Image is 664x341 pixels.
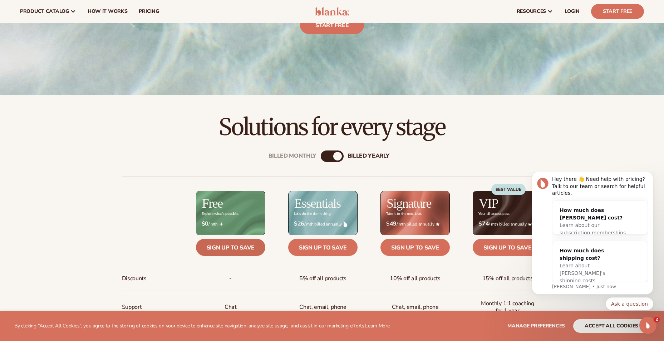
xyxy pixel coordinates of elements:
[348,153,389,160] div: billed Yearly
[565,9,580,14] span: LOGIN
[139,9,159,14] span: pricing
[289,191,357,234] img: Essentials_BG_9050f826-5aa9-47d9-a362-757b82c62641.jpg
[294,221,304,227] strong: $26
[294,221,352,227] span: / mth billed annually
[269,153,316,160] div: Billed Monthly
[436,222,439,226] img: Star_6.png
[294,212,331,216] div: Let’s do the damn thing.
[39,35,105,50] div: How much does [PERSON_NAME] cost?
[11,125,132,138] div: Quick reply options
[491,184,526,195] div: BEST VALUE
[299,272,346,285] span: 5% off all products
[387,197,431,210] h2: Signature
[479,197,498,210] h2: VIP
[299,301,346,314] p: Chat, email, phone
[31,29,112,70] div: How much does [PERSON_NAME] cost?Learn about our subscription memberships
[31,69,112,118] div: How much does shipping cost?Learn about [PERSON_NAME]'s shipping costs
[380,239,450,256] a: Sign up to save
[88,9,128,14] span: How It Works
[473,191,542,234] img: VIP_BG_199964bd-3653-43bc-8a67-789d2d7717b9.jpg
[478,297,536,318] span: Monthly 1:1 coaching for 1 year
[517,9,546,14] span: resources
[202,212,238,216] div: Explore what's possible.
[386,212,422,216] div: Take it to the next level.
[473,239,542,256] a: Sign up to save
[122,272,147,285] span: Discounts
[294,197,341,210] h2: Essentials
[386,221,444,227] span: / mth billed annually
[521,172,664,315] iframe: Intercom notifications message
[202,221,260,227] span: / mth
[591,4,644,19] a: Start Free
[482,272,533,285] span: 15% off all products
[344,221,347,227] img: drop.png
[14,323,390,329] p: By clicking "Accept All Cookies", you agree to the storing of cookies on your device to enhance s...
[386,221,397,227] strong: $49
[220,222,223,226] img: Free_Icon_bb6e7c7e-73f8-44bd-8ed0-223ea0fc522e.png
[122,301,142,314] span: Support
[20,9,69,14] span: product catalog
[300,17,364,34] a: Start free
[478,212,510,216] div: Your all-access pass.
[39,50,105,64] span: Learn about our subscription memberships
[31,4,127,110] div: Message content
[39,91,84,112] span: Learn about [PERSON_NAME]'s shipping costs
[31,4,127,25] div: Hey there 👋 Need help with pricing? Talk to our team or search for helpful articles.
[288,239,358,256] a: Sign up to save
[381,191,449,234] img: Signature_BG_eeb718c8-65ac-49e3-a4e5-327c6aa73146.jpg
[639,317,656,334] iframe: Intercom live chat
[365,322,389,329] a: Learn More
[20,115,644,139] h2: Solutions for every stage
[315,7,349,16] img: logo
[85,125,132,138] button: Quick reply: Ask a question
[392,301,439,314] span: Chat, email, phone
[202,221,208,227] strong: $0
[390,272,441,285] span: 10% off all products
[478,221,489,227] strong: $74
[202,197,223,210] h2: Free
[654,317,660,322] span: 2
[196,191,265,234] img: free_bg.png
[225,301,237,314] p: Chat
[507,322,565,329] span: Manage preferences
[39,75,105,90] div: How much does shipping cost?
[478,221,536,227] span: / mth billed annually
[196,239,265,256] a: Sign up to save
[507,319,565,333] button: Manage preferences
[31,112,127,118] p: Message from Lee, sent Just now
[573,319,650,333] button: accept all cookies
[229,272,232,285] span: -
[16,6,28,17] img: Profile image for Lee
